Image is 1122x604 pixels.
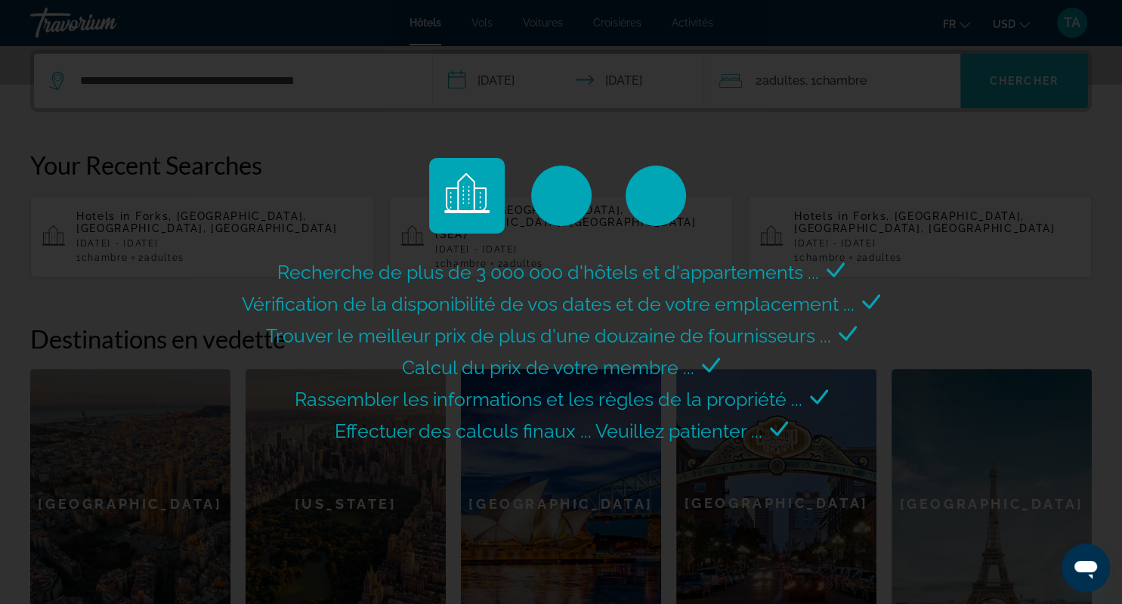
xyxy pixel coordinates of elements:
span: Recherche de plus de 3 000 000 d'hôtels et d'appartements ... [277,261,819,283]
span: Rassembler les informations et les règles de la propriété ... [295,388,802,410]
span: Trouver le meilleur prix de plus d'une douzaine de fournisseurs ... [266,324,831,347]
span: Effectuer des calculs finaux ... Veuillez patienter ... [335,420,762,442]
span: Calcul du prix de votre membre ... [402,356,694,379]
span: Vérification de la disponibilité de vos dates et de votre emplacement ... [242,293,855,315]
iframe: Bouton de lancement de la fenêtre de messagerie [1062,544,1110,592]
